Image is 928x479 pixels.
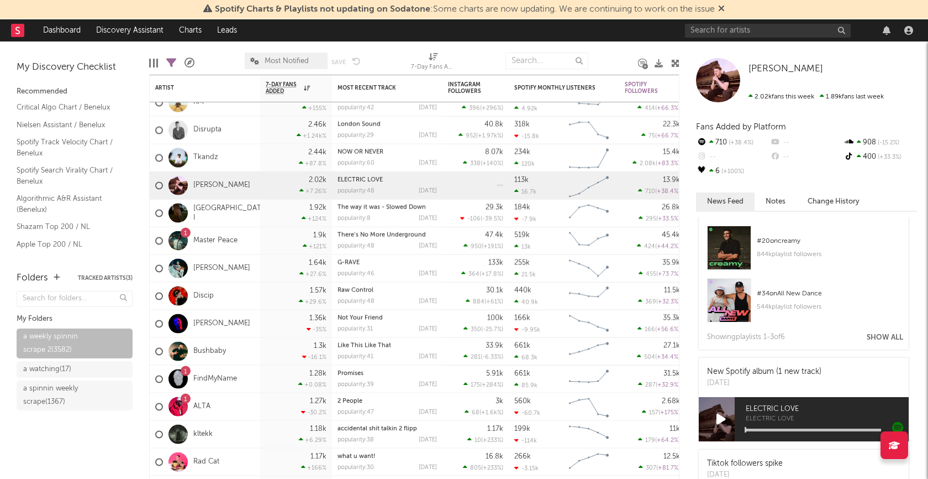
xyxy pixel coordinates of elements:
div: 1.28k [309,369,326,377]
button: Save [331,59,346,65]
a: Tkandz [193,153,218,163]
a: what u want! [338,454,376,460]
span: +38.4 % [657,189,678,195]
a: Raw Control [338,288,373,294]
div: ( ) [461,270,503,278]
div: popularity: 46 [338,271,375,277]
span: +296 % [482,106,502,112]
span: +64.2 % [657,438,678,444]
div: -114k [514,436,537,444]
svg: Chart title [564,448,614,476]
input: Search for folders... [17,291,133,307]
div: ( ) [637,243,680,250]
div: a watching ( 17 ) [23,363,71,376]
div: -30.2 % [301,409,326,416]
div: 1.92k [309,204,326,211]
div: 2.44k [308,148,326,155]
div: ( ) [463,381,503,388]
span: +32.9 % [657,382,678,388]
span: Most Notified [265,58,309,65]
div: ( ) [463,326,503,333]
div: 184k [514,204,530,211]
div: -- [696,150,769,164]
div: The way it was - Slowed Down [338,205,437,211]
div: ( ) [467,436,503,444]
div: # 34 on All New Dance [757,287,900,300]
span: 75 [648,133,655,139]
div: 120k [514,160,535,167]
div: [DATE] [419,188,437,194]
span: 2.02k fans this week [748,93,814,100]
div: 844k playlist followers [757,248,900,261]
div: 440k [514,287,531,294]
div: -7.9k [514,215,536,222]
div: 13.9k [663,176,680,183]
div: 35.9k [662,259,680,266]
div: +121 % [303,243,326,250]
span: +38.4 % [727,140,753,146]
div: Filters(753 of 3,582) [166,47,176,79]
div: 68.3k [514,353,537,361]
div: 661k [514,369,530,377]
div: Artist [155,85,238,91]
div: Most Recent Track [338,85,420,91]
div: ( ) [642,409,680,416]
div: 2 People [338,398,437,404]
div: New Spotify album (1 new track) [707,366,821,378]
svg: Chart title [564,171,614,199]
a: kltekk [193,430,213,439]
button: Notes [755,192,797,211]
span: +56.6 % [657,327,678,333]
div: 255k [514,259,530,266]
a: Spotify Search Virality Chart / Benelux [17,164,122,187]
div: London Sound [338,122,437,128]
div: ( ) [458,132,503,139]
div: popularity: 31 [338,326,373,332]
div: 3k [495,397,503,404]
a: Rad Cat [193,457,219,467]
div: Like This Like That [338,343,437,349]
div: 234k [514,148,530,155]
div: ( ) [462,105,503,112]
div: popularity: 60 [338,160,375,166]
span: 396 [469,106,480,112]
a: FindMyName [193,374,237,384]
svg: Chart title [564,365,614,393]
span: : Some charts are now updating. We are continuing to work on the issue [215,5,715,14]
a: Like This Like That [338,343,391,349]
div: -- [769,136,843,150]
div: # 20 on creamy [757,235,900,248]
span: +284 % [482,382,502,388]
a: There’s No More Underground [338,232,426,238]
span: +66.7 % [657,133,678,139]
div: My Folders [17,313,133,326]
div: Raw Control [338,288,437,294]
div: +27.6 % [299,270,326,278]
span: 504 [644,355,655,361]
div: ( ) [637,353,680,361]
a: The way it was - Slowed Down [338,205,426,211]
span: +191 % [483,244,502,250]
a: G-RAVE [338,260,360,266]
svg: Chart title [564,420,614,448]
div: popularity: 41 [338,354,373,360]
a: Shazam Top 200 / NL [17,221,122,233]
span: 710 [645,189,655,195]
a: Bushbaby [193,347,226,356]
div: 400 [843,150,917,164]
span: 414 [645,106,655,112]
div: Folders [17,272,48,285]
div: popularity: 47 [338,409,374,415]
div: [DATE] [419,354,437,360]
div: ( ) [641,132,680,139]
span: 364 [468,272,479,278]
span: -39.5 % [482,216,502,222]
span: +100 % [720,169,744,175]
div: 4.92k [514,105,537,112]
button: News Feed [696,192,755,211]
div: 318k [514,121,530,128]
div: 166k [514,314,530,321]
div: -16.1 % [302,353,326,361]
div: [DATE] [419,105,437,111]
div: 5.91k [486,369,503,377]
